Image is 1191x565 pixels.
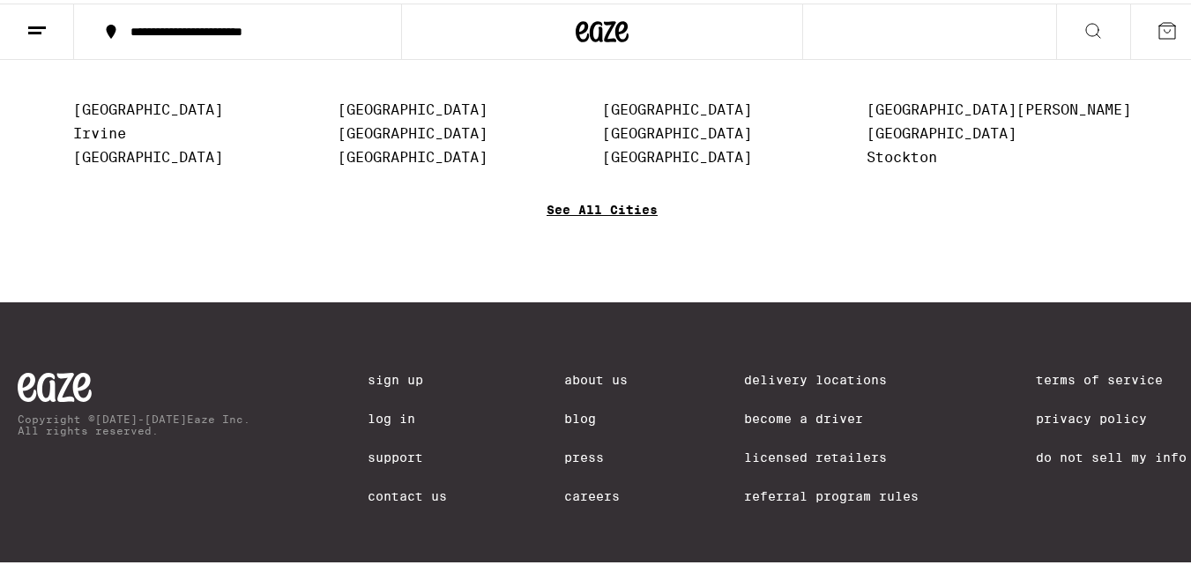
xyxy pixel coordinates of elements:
span: Help [40,12,76,28]
a: [GEOGRAPHIC_DATA] [73,98,223,115]
a: [GEOGRAPHIC_DATA] [338,122,488,138]
a: Sign Up [368,369,447,383]
a: [GEOGRAPHIC_DATA] [602,98,752,115]
a: [GEOGRAPHIC_DATA] [602,145,752,162]
a: Stockton [867,145,937,162]
a: Licensed Retailers [744,447,919,461]
a: [GEOGRAPHIC_DATA] [338,145,488,162]
a: Log In [368,408,447,422]
a: Terms of Service [1036,369,1187,383]
a: Delivery Locations [744,369,919,383]
a: Press [564,447,628,461]
a: [GEOGRAPHIC_DATA][PERSON_NAME] [867,98,1131,115]
a: Contact Us [368,486,447,500]
a: Support [368,447,447,461]
a: Do Not Sell My Info [1036,447,1187,461]
a: [GEOGRAPHIC_DATA] [602,122,752,138]
a: [GEOGRAPHIC_DATA] [338,98,488,115]
a: Careers [564,486,628,500]
a: See All Cities [547,199,658,264]
a: Blog [564,408,628,422]
a: Privacy Policy [1036,408,1187,422]
a: Become a Driver [744,408,919,422]
a: Referral Program Rules [744,486,919,500]
a: About Us [564,369,628,383]
a: [GEOGRAPHIC_DATA] [73,145,223,162]
a: [GEOGRAPHIC_DATA] [867,122,1016,138]
a: Irvine [73,122,126,138]
p: Copyright © [DATE]-[DATE] Eaze Inc. All rights reserved. [18,410,250,433]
